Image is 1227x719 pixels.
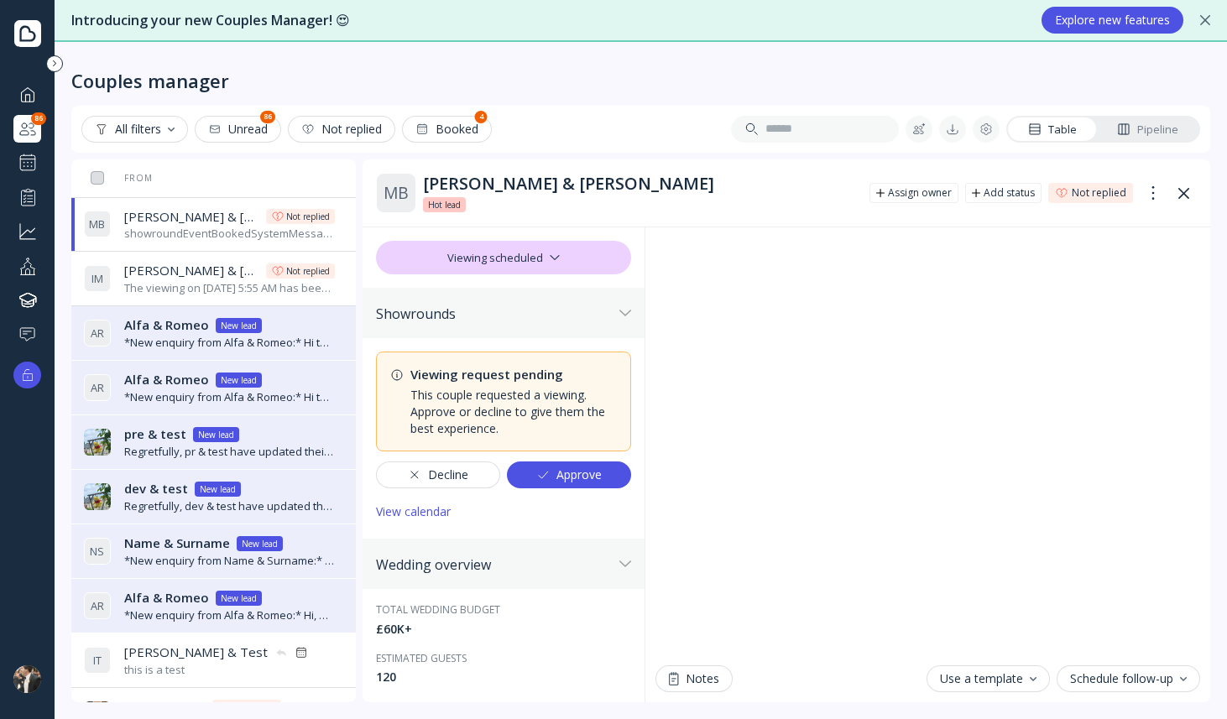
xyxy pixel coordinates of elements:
[84,429,111,456] img: dpr=2,fit=cover,g=face,w=32,h=32
[124,553,335,569] div: *New enquiry from Name & Surname:* Hi, We’re interested in your venue for our wedding! We would l...
[124,316,209,334] span: Alfa & Romeo
[84,374,111,401] div: A R
[376,505,451,518] div: View calendar
[124,208,259,226] span: [PERSON_NAME] & [PERSON_NAME]
[124,371,209,388] span: Alfa & Romeo
[124,444,335,460] div: Regretfully, pr & test have updated their booking status and are no longer showing you as their c...
[376,173,416,213] div: M B
[1055,13,1170,27] div: Explore new features
[1028,122,1077,138] div: Table
[428,198,461,211] span: Hot lead
[536,468,602,482] div: Approve
[410,366,617,383] div: Viewing request pending
[13,149,41,176] a: Showrounds Scheduler
[376,621,631,638] div: £60K+
[124,262,259,279] span: [PERSON_NAME] & [PERSON_NAME]
[124,607,335,623] div: *New enquiry from Alfa & Romeo:* Hi, We’re planning our wedding and are very interested in your v...
[376,699,631,713] div: Ideal date
[13,115,41,143] a: Couples manager86
[84,172,153,184] div: From
[208,122,268,136] div: Unread
[31,112,46,125] div: 86
[13,217,41,245] a: Grow your business
[124,335,335,351] div: *New enquiry from Alfa & Romeo:* Hi there, We’re very interested in your venue for our special da...
[124,698,206,716] span: New & Smoke
[195,116,281,143] button: Unread
[84,320,111,346] div: A R
[286,210,330,223] div: Not replied
[13,320,41,348] a: Help & support
[415,122,478,136] div: Booked
[71,11,1025,30] div: Introducing your new Couples Manager! 😍
[221,591,257,605] div: New lead
[655,665,733,692] button: Notes
[84,647,111,674] div: I T
[655,227,1200,655] iframe: Chat
[286,264,330,278] div: Not replied
[410,387,617,437] div: This couple requested a viewing. Approve or decline to give them the best experience.
[84,211,111,237] div: M B
[376,498,451,525] button: View calendar
[232,701,276,714] div: Not replied
[1057,665,1200,692] button: Schedule follow-up
[13,81,41,108] a: Dashboard
[124,534,230,552] span: Name & Surname
[198,428,234,441] div: New lead
[13,286,41,314] a: Knowledge hub
[124,498,335,514] div: Regretfully, dev & test have updated their booking status and are no longer showing you as their ...
[301,122,382,136] div: Not replied
[221,319,257,332] div: New lead
[124,280,335,296] div: The viewing on [DATE] 5:55 AM has been successfully created by [PERSON_NAME] Test Venue Hello.
[1072,186,1126,200] div: Not replied
[124,226,335,242] div: showroundEventBookedSystemMessage
[200,482,236,496] div: New lead
[221,373,257,387] div: New lead
[13,362,41,388] button: Upgrade options
[888,186,952,200] div: Assign owner
[124,480,188,498] span: dev & test
[376,241,631,274] div: Viewing scheduled
[84,592,111,619] div: A R
[669,672,719,685] div: Notes
[376,669,631,685] div: 120
[13,183,41,211] a: Performance
[376,461,500,488] button: Decline
[13,252,41,279] a: Your profile
[475,111,488,123] div: 4
[124,662,308,678] div: this is a test
[71,69,229,92] div: Couples manager
[423,174,856,194] div: [PERSON_NAME] & [PERSON_NAME]
[84,538,111,565] div: N S
[242,537,278,550] div: New lead
[1070,672,1187,685] div: Schedule follow-up
[1117,122,1178,138] div: Pipeline
[507,461,631,488] button: Approve
[95,122,175,136] div: All filters
[940,672,1036,685] div: Use a template
[13,115,41,143] div: Couples manager
[408,468,468,482] div: Decline
[376,556,613,573] div: Wedding overview
[84,265,111,292] div: I M
[124,643,268,661] span: [PERSON_NAME] & Test
[84,483,111,510] img: dpr=2,fit=cover,g=face,w=32,h=32
[376,651,631,665] div: Estimated guests
[376,305,613,322] div: Showrounds
[124,389,335,405] div: *New enquiry from Alfa & Romeo:* Hi there, We’re very interested in your venue for our special da...
[124,589,209,607] span: Alfa & Romeo
[124,425,186,443] span: pre & test
[376,602,631,617] div: Total wedding budget
[81,116,188,143] button: All filters
[402,116,492,143] button: Booked
[1042,7,1183,34] button: Explore new features
[288,116,395,143] button: Not replied
[260,111,275,123] div: 86
[927,665,1050,692] button: Use a template
[984,186,1035,200] div: Add status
